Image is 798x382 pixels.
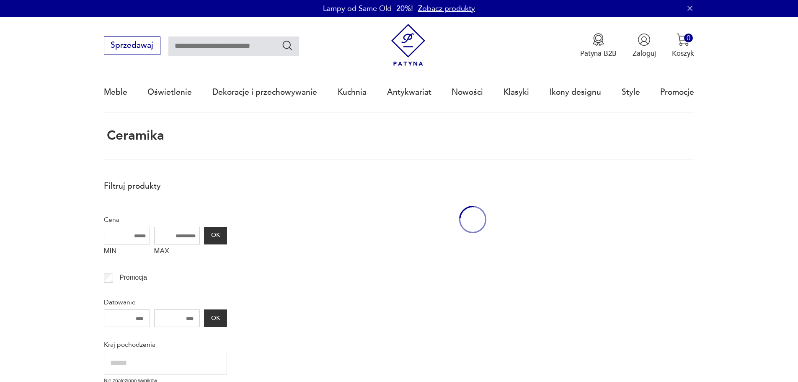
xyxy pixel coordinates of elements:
p: Koszyk [672,49,694,58]
label: MIN [104,244,150,260]
a: Promocje [660,73,694,112]
p: Promocja [119,272,147,283]
button: OK [204,227,227,244]
p: Datowanie [104,297,227,308]
img: Ikonka użytkownika [638,33,651,46]
a: Dekoracje i przechowywanie [212,73,317,112]
p: Filtruj produkty [104,181,227,192]
p: Patyna B2B [580,49,617,58]
button: OK [204,309,227,327]
a: Klasyki [504,73,529,112]
p: Lampy od Same Old -20%! [323,3,413,14]
a: Kuchnia [338,73,367,112]
a: Ikony designu [550,73,601,112]
h1: ceramika [104,129,164,143]
a: Style [622,73,640,112]
button: Zaloguj [633,33,656,58]
a: Sprzedawaj [104,43,160,49]
a: Nowości [452,73,483,112]
img: Patyna - sklep z meblami i dekoracjami vintage [387,24,429,66]
img: Ikona medalu [592,33,605,46]
div: oval-loading [459,176,486,263]
p: Zaloguj [633,49,656,58]
p: Cena [104,214,227,225]
button: Sprzedawaj [104,36,160,55]
button: Patyna B2B [580,33,617,58]
a: Antykwariat [387,73,431,112]
p: Kraj pochodzenia [104,339,227,350]
button: Szukaj [281,39,294,52]
button: 0Koszyk [672,33,694,58]
div: 0 [684,34,693,42]
a: Zobacz produkty [418,3,475,14]
a: Meble [104,73,127,112]
a: Oświetlenie [147,73,192,112]
label: MAX [154,244,200,260]
a: Ikona medaluPatyna B2B [580,33,617,58]
img: Ikona koszyka [677,33,690,46]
